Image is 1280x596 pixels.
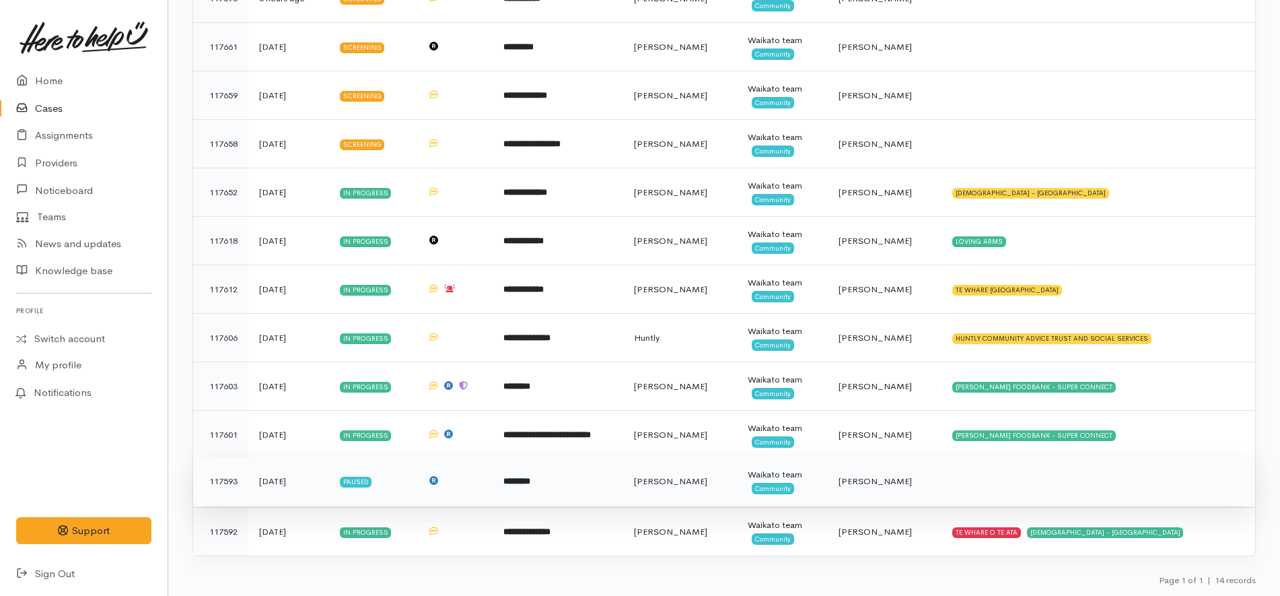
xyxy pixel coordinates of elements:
[340,236,392,247] div: In progress
[752,145,794,156] span: Community
[839,138,912,150] span: [PERSON_NAME]
[752,483,794,494] span: Community
[1207,574,1211,586] span: |
[752,194,794,205] span: Community
[16,302,151,320] h6: Profile
[634,380,707,392] span: [PERSON_NAME]
[634,429,707,440] span: [PERSON_NAME]
[839,429,912,440] span: [PERSON_NAME]
[748,373,817,387] div: Waikato team
[839,332,912,343] span: [PERSON_NAME]
[193,457,248,506] td: 117593
[839,187,912,198] span: [PERSON_NAME]
[952,188,1109,199] div: [DEMOGRAPHIC_DATA] - [GEOGRAPHIC_DATA]
[634,332,660,343] span: Huntly
[748,325,817,338] div: Waikato team
[1159,574,1256,586] small: Page 1 of 1 14 records
[634,475,707,487] span: [PERSON_NAME]
[340,285,392,296] div: In progress
[634,235,707,246] span: [PERSON_NAME]
[748,131,817,144] div: Waikato team
[1027,527,1184,538] div: [DEMOGRAPHIC_DATA] - [GEOGRAPHIC_DATA]
[748,82,817,96] div: Waikato team
[340,382,392,393] div: In progress
[248,508,329,556] td: [DATE]
[752,436,794,447] span: Community
[248,71,329,120] td: [DATE]
[748,34,817,47] div: Waikato team
[952,382,1116,393] div: [PERSON_NAME] FOODBANK - SUPER CONNECT
[952,333,1151,344] div: HUNTLY COMMUNITY ADVICE TRUST AND SOCIAL SERVICES
[193,217,248,265] td: 117618
[248,314,329,362] td: [DATE]
[839,90,912,101] span: [PERSON_NAME]
[952,236,1006,247] div: LOVING ARMS
[193,23,248,71] td: 117661
[748,422,817,435] div: Waikato team
[193,314,248,362] td: 117606
[193,411,248,459] td: 117601
[340,527,392,538] div: In progress
[752,339,794,350] span: Community
[248,120,329,168] td: [DATE]
[340,42,385,53] div: Screening
[839,380,912,392] span: [PERSON_NAME]
[748,228,817,241] div: Waikato team
[248,168,329,217] td: [DATE]
[634,284,707,295] span: [PERSON_NAME]
[952,527,1021,538] div: TE WHARE O TE ATA
[340,91,385,102] div: Screening
[340,188,392,199] div: In progress
[952,285,1062,296] div: TE WHARE [GEOGRAPHIC_DATA]
[193,508,248,556] td: 117592
[248,457,329,506] td: [DATE]
[248,217,329,265] td: [DATE]
[340,477,372,488] div: Paused
[748,519,817,532] div: Waikato team
[748,468,817,482] div: Waikato team
[248,23,329,71] td: [DATE]
[752,48,794,59] span: Community
[193,265,248,314] td: 117612
[839,41,912,53] span: [PERSON_NAME]
[193,71,248,120] td: 117659
[952,430,1116,441] div: [PERSON_NAME] FOODBANK - SUPER CONNECT
[248,362,329,411] td: [DATE]
[634,138,707,150] span: [PERSON_NAME]
[248,265,329,314] td: [DATE]
[340,430,392,441] div: In progress
[340,333,392,344] div: In progress
[752,291,794,302] span: Community
[839,475,912,487] span: [PERSON_NAME]
[634,526,707,537] span: [PERSON_NAME]
[340,139,385,150] div: Screening
[839,235,912,246] span: [PERSON_NAME]
[752,388,794,399] span: Community
[748,276,817,290] div: Waikato team
[193,120,248,168] td: 117658
[248,411,329,459] td: [DATE]
[748,179,817,193] div: Waikato team
[752,97,794,108] span: Community
[839,284,912,295] span: [PERSON_NAME]
[752,533,794,544] span: Community
[634,41,707,53] span: [PERSON_NAME]
[634,187,707,198] span: [PERSON_NAME]
[634,90,707,101] span: [PERSON_NAME]
[839,526,912,537] span: [PERSON_NAME]
[193,168,248,217] td: 117652
[193,362,248,411] td: 117603
[16,517,151,545] button: Support
[752,242,794,253] span: Community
